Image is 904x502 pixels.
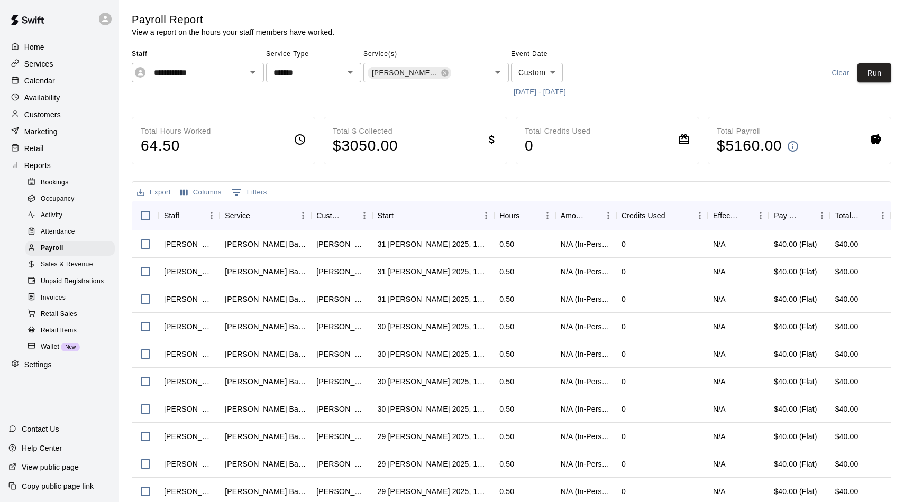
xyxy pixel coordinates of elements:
[600,208,616,224] button: Menu
[8,56,111,72] a: Services
[835,376,859,387] div: $40.00
[25,175,115,190] div: Bookings
[25,257,119,273] a: Sales & Revenue
[708,368,769,395] div: N/A
[799,208,814,223] button: Sort
[561,321,611,332] div: N/A (In-Person)
[343,65,358,80] button: Open
[164,459,214,469] div: Leo Seminati
[774,349,817,359] div: $40.00 (Flat)
[490,65,505,80] button: Open
[540,208,555,224] button: Menu
[316,239,367,249] div: brittany brinkman
[824,63,857,83] button: Clear
[41,243,63,254] span: Payroll
[24,160,51,171] p: Reports
[622,431,626,442] div: 0
[24,109,61,120] p: Customers
[225,239,306,249] div: Leo Seminati Baseball/Softball (Hitting or Fielding)
[830,201,891,230] div: Total Pay
[25,274,115,289] div: Unpaid Registrations
[586,208,600,223] button: Sort
[499,239,514,249] div: 0.50
[555,201,616,230] div: Amount Paid
[8,141,111,156] div: Retail
[8,73,111,89] div: Calendar
[8,157,111,173] a: Reports
[835,201,860,230] div: Total Pay
[692,208,708,224] button: Menu
[41,309,77,320] span: Retail Sales
[622,321,626,332] div: 0
[25,340,115,355] div: WalletNew
[774,459,817,469] div: $40.00 (Flat)
[622,201,665,230] div: Credits Used
[769,201,829,230] div: Pay Rate
[378,404,489,414] div: 30 ott 2025, 15:30
[708,258,769,285] div: N/A
[295,208,311,224] button: Menu
[141,137,211,155] h4: 64.50
[357,208,372,224] button: Menu
[835,486,859,497] div: $40.00
[499,431,514,442] div: 0.50
[8,90,111,106] div: Availability
[835,349,859,359] div: $40.00
[378,239,489,249] div: 31 ott 2025, 16:00
[561,239,611,249] div: N/A (In-Person)
[622,266,626,277] div: 0
[225,201,250,230] div: Service
[708,201,769,230] div: Effective Price
[41,276,104,287] span: Unpaid Registrations
[225,459,306,469] div: Leo Seminati Baseball/Softball (Hitting or Fielding)
[857,63,891,83] button: Run
[519,208,534,223] button: Sort
[774,431,817,442] div: $40.00 (Flat)
[835,431,859,442] div: $40.00
[511,63,563,82] div: Custom
[41,178,69,188] span: Bookings
[499,349,514,359] div: 0.50
[814,208,830,224] button: Menu
[708,395,769,423] div: N/A
[225,266,306,277] div: Leo Seminati Baseball/Softball (Hitting or Fielding)
[378,321,489,332] div: 30 ott 2025, 18:30
[499,486,514,497] div: 0.50
[835,239,859,249] div: $40.00
[132,27,334,38] p: View a report on the hours your staff members have worked.
[25,306,119,322] a: Retail Sales
[316,486,367,497] div: Jason Replogle
[25,174,119,191] a: Bookings
[774,239,817,249] div: $40.00 (Flat)
[616,201,708,230] div: Credits Used
[774,404,817,414] div: $40.00 (Flat)
[22,424,59,434] p: Contact Us
[525,137,590,155] h4: 0
[25,241,115,256] div: Payroll
[511,84,569,100] button: [DATE] - [DATE]
[225,431,306,442] div: Leo Seminati Baseball/Softball (Hitting or Fielding)
[25,307,115,322] div: Retail Sales
[25,291,115,305] div: Invoices
[499,376,514,387] div: 0.50
[860,208,875,223] button: Sort
[774,486,817,497] div: $40.00 (Flat)
[561,431,611,442] div: N/A (In-Person)
[717,137,782,155] h4: $ 5160.00
[8,107,111,123] div: Customers
[22,481,94,491] p: Copy public page link
[25,273,119,290] a: Unpaid Registrations
[266,46,361,63] span: Service Type
[132,46,264,63] span: Staff
[708,340,769,368] div: N/A
[378,376,489,387] div: 30 ott 2025, 16:00
[24,76,55,86] p: Calendar
[164,239,214,249] div: Leo Seminati
[499,201,519,230] div: Hours
[164,266,214,277] div: Leo Seminati
[25,225,115,239] div: Attendance
[22,462,79,472] p: View public page
[378,266,489,277] div: 31 ott 2025, 15:30
[141,126,211,137] p: Total Hours Worked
